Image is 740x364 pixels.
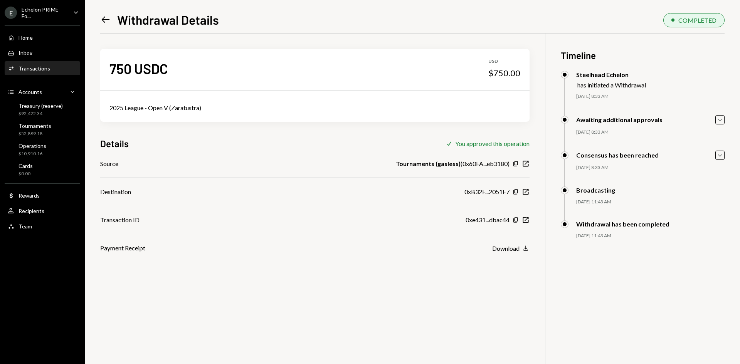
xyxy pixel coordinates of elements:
[5,204,80,218] a: Recipients
[18,192,40,199] div: Rewards
[5,7,17,19] div: E
[18,102,63,109] div: Treasury (reserve)
[5,120,80,139] a: Tournaments$52,889.18
[18,163,33,169] div: Cards
[18,131,51,137] div: $52,889.18
[678,17,716,24] div: COMPLETED
[18,65,50,72] div: Transactions
[18,89,42,95] div: Accounts
[109,103,520,112] div: 2025 League - Open V (Zaratustra)
[18,122,51,129] div: Tournaments
[576,220,669,228] div: Withdrawal has been completed
[576,186,615,194] div: Broadcasting
[18,143,46,149] div: Operations
[18,34,33,41] div: Home
[109,60,168,77] div: 750 USDC
[100,187,131,196] div: Destination
[488,58,520,65] div: USD
[466,215,510,225] div: 0xe431...dbac44
[576,233,725,239] div: [DATE] 11:43 AM
[576,71,646,78] div: Steelhead Echelon
[576,129,725,136] div: [DATE] 8:33 AM
[561,49,725,62] h3: Timeline
[18,111,63,117] div: $92,422.34
[100,243,145,253] div: Payment Receipt
[18,151,46,157] div: $10,910.16
[396,159,510,168] div: ( 0x60FA...eb3180 )
[5,46,80,60] a: Inbox
[22,6,67,19] div: Echelon PRIME Fo...
[18,223,32,230] div: Team
[5,85,80,99] a: Accounts
[100,137,129,150] h3: Details
[18,50,32,56] div: Inbox
[5,160,80,179] a: Cards$0.00
[5,188,80,202] a: Rewards
[117,12,219,27] h1: Withdrawal Details
[5,219,80,233] a: Team
[18,208,44,214] div: Recipients
[18,171,33,177] div: $0.00
[492,244,530,253] button: Download
[576,151,659,159] div: Consensus has been reached
[576,116,663,123] div: Awaiting additional approvals
[492,245,520,252] div: Download
[5,140,80,159] a: Operations$10,910.16
[5,100,80,119] a: Treasury (reserve)$92,422.34
[576,164,725,171] div: [DATE] 8:33 AM
[100,159,118,168] div: Source
[396,159,461,168] b: Tournaments (gasless)
[464,187,510,196] div: 0xB32F...2051E7
[576,93,725,100] div: [DATE] 8:33 AM
[576,199,725,205] div: [DATE] 11:43 AM
[5,30,80,44] a: Home
[100,215,140,225] div: Transaction ID
[488,68,520,79] div: $750.00
[455,140,530,147] div: You approved this operation
[5,61,80,75] a: Transactions
[577,81,646,89] div: has initiated a Withdrawal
